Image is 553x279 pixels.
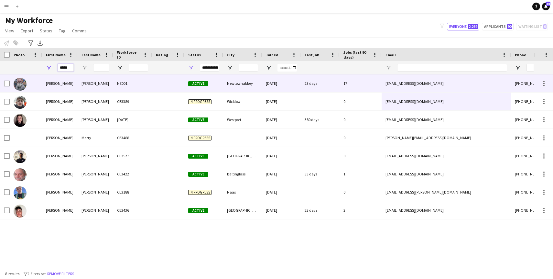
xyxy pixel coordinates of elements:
div: [PERSON_NAME] [78,93,113,110]
div: [DATE] [262,74,301,92]
div: [EMAIL_ADDRESS][PERSON_NAME][DOMAIN_NAME] [382,183,511,201]
div: [EMAIL_ADDRESS][DOMAIN_NAME] [382,74,511,92]
div: [PERSON_NAME] [42,201,78,219]
span: Workforce ID [117,50,140,60]
div: [PERSON_NAME] [78,111,113,128]
span: Status [40,28,52,34]
div: CE3188 [113,183,152,201]
span: Tag [59,28,66,34]
span: Jobs (last 90 days) [343,50,370,60]
div: [DATE] [262,183,301,201]
div: 3 [340,201,382,219]
app-action-btn: Advanced filters [27,39,35,47]
button: Open Filter Menu [385,65,391,71]
button: Open Filter Menu [46,65,52,71]
div: CE3422 [113,165,152,183]
div: [DATE] [113,111,152,128]
input: City Filter Input [239,64,258,72]
span: Email [385,52,396,57]
div: [PERSON_NAME] [42,111,78,128]
span: Comms [72,28,87,34]
span: Export [21,28,33,34]
span: Rating [156,52,168,57]
input: Joined Filter Input [277,64,297,72]
a: Tag [56,27,68,35]
span: In progress [188,99,211,104]
button: Open Filter Menu [81,65,87,71]
span: Active [188,154,208,159]
div: 0 [340,129,382,147]
div: 23 days [301,201,340,219]
div: [DATE] [262,201,301,219]
img: Aaron Smyth [14,205,27,218]
div: [PERSON_NAME] [78,165,113,183]
div: [EMAIL_ADDRESS][DOMAIN_NAME] [382,201,511,219]
div: [PERSON_NAME] [42,129,78,147]
div: [PERSON_NAME] [78,201,113,219]
div: 0 [340,183,382,201]
div: [PERSON_NAME] [42,74,78,92]
span: Joined [266,52,278,57]
div: 380 days [301,111,340,128]
div: 23 days [301,74,340,92]
div: 1 [340,165,382,183]
div: [PERSON_NAME] [42,165,78,183]
div: CE3488 [113,129,152,147]
input: Email Filter Input [397,64,507,72]
div: 0 [340,111,382,128]
div: [GEOGRAPHIC_DATA] [223,147,262,165]
div: [PERSON_NAME] [42,147,78,165]
div: [DATE] [262,129,301,147]
a: View [3,27,17,35]
div: [EMAIL_ADDRESS][DOMAIN_NAME] [382,93,511,110]
span: Active [188,208,208,213]
button: Open Filter Menu [227,65,233,71]
span: City [227,52,234,57]
a: 38 [542,3,550,10]
span: 38 [546,2,550,6]
div: CE2527 [113,147,152,165]
span: Status [188,52,201,57]
div: Baltinglass [223,165,262,183]
div: [DATE] [262,165,301,183]
a: Comms [70,27,89,35]
div: [PERSON_NAME] [78,147,113,165]
img: Aaron Ledwith [14,114,27,127]
span: Photo [14,52,25,57]
input: First Name Filter Input [58,64,74,72]
div: CE3389 [113,93,152,110]
img: Aaron Sharpe [14,186,27,199]
div: 17 [340,74,382,92]
img: Aaron Cleary [14,78,27,91]
div: Marry [78,129,113,147]
img: Aaron Crinnion [14,96,27,109]
div: [PERSON_NAME] [42,93,78,110]
span: Phone [515,52,526,57]
div: Wicklow [223,93,262,110]
button: Open Filter Menu [117,65,123,71]
div: 0 [340,93,382,110]
span: In progress [188,136,211,140]
span: 2,269 [468,24,478,29]
div: [DATE] [262,93,301,110]
div: [PERSON_NAME] [42,183,78,201]
div: [DATE] [262,111,301,128]
input: Workforce ID Filter Input [129,64,148,72]
span: Active [188,81,208,86]
div: NE001 [113,74,152,92]
div: [PERSON_NAME] [78,183,113,201]
div: Westport [223,111,262,128]
button: Everyone2,269 [447,23,479,30]
div: [EMAIL_ADDRESS][DOMAIN_NAME] [382,111,511,128]
span: Last job [305,52,319,57]
button: Applicants90 [482,23,514,30]
div: [DATE] [262,147,301,165]
span: View [5,28,14,34]
button: Open Filter Menu [266,65,272,71]
span: 90 [507,24,512,29]
div: 33 days [301,165,340,183]
div: [PERSON_NAME] [78,74,113,92]
a: Export [18,27,36,35]
button: Open Filter Menu [188,65,194,71]
div: CE3436 [113,201,152,219]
